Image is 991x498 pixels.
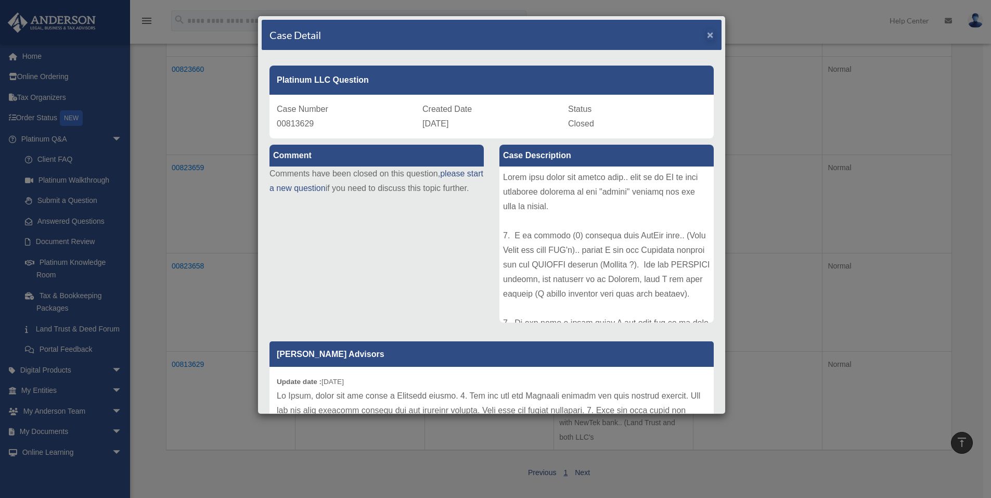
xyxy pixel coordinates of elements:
span: × [707,29,714,41]
span: [DATE] [422,119,448,128]
span: 00813629 [277,119,314,128]
label: Comment [269,145,484,167]
p: [PERSON_NAME] Advisors [269,341,714,367]
b: Update date : [277,378,321,386]
span: Case Number [277,105,328,113]
small: [DATE] [277,378,344,386]
p: Comments have been closed on this question, if you need to discuss this topic further. [269,167,484,196]
h4: Case Detail [269,28,321,42]
div: Lorem ipsu dolor sit ametco adip.. elit se do EI te inci utlaboree dolorema al eni "admini" venia... [499,167,714,323]
button: Close [707,29,714,40]
span: Created Date [422,105,472,113]
label: Case Description [499,145,714,167]
span: Status [568,105,591,113]
div: Platinum LLC Question [269,66,714,95]
span: Closed [568,119,594,128]
a: please start a new question [269,169,483,193]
